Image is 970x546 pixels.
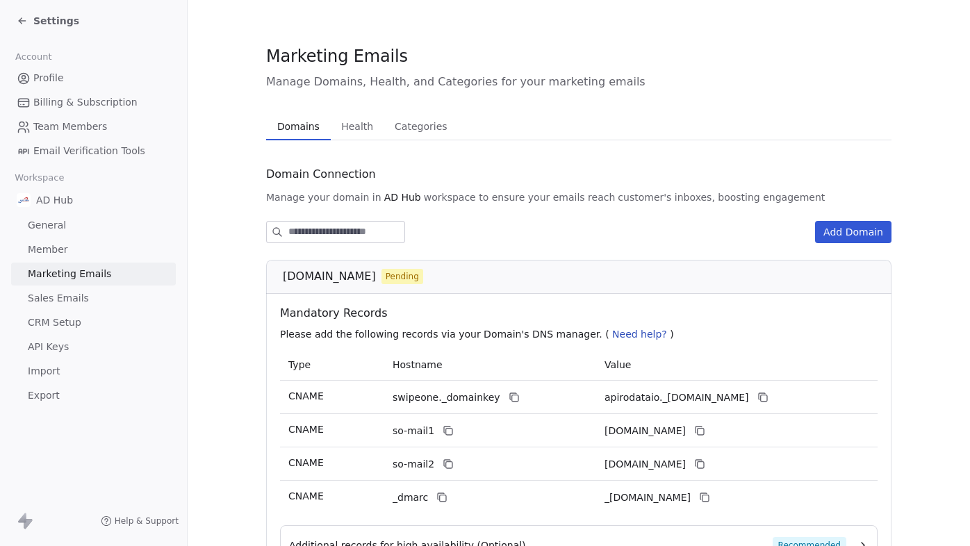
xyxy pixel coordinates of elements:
[280,327,883,341] p: Please add the following records via your Domain's DNS manager. ( )
[266,74,891,90] span: Manage Domains, Health, and Categories for your marketing emails
[36,193,73,207] span: AD Hub
[612,329,667,340] span: Need help?
[288,424,324,435] span: CNAME
[28,267,111,281] span: Marketing Emails
[115,515,179,527] span: Help & Support
[11,336,176,358] a: API Keys
[28,340,69,354] span: API Keys
[288,390,324,402] span: CNAME
[28,364,60,379] span: Import
[605,390,749,405] span: apirodataio._domainkey.swipeone.email
[9,167,70,188] span: Workspace
[605,457,686,472] span: apirodataio2.swipeone.email
[9,47,58,67] span: Account
[11,214,176,237] a: General
[33,119,107,134] span: Team Members
[288,457,324,468] span: CNAME
[393,490,428,505] span: _dmarc
[393,359,443,370] span: Hostname
[424,190,616,204] span: workspace to ensure your emails reach
[11,115,176,138] a: Team Members
[605,359,631,370] span: Value
[11,91,176,114] a: Billing & Subscription
[389,117,452,136] span: Categories
[393,457,434,472] span: so-mail2
[33,95,138,110] span: Billing & Subscription
[33,14,79,28] span: Settings
[17,193,31,207] img: Apiro%20data%20colour.png
[101,515,179,527] a: Help & Support
[384,190,421,204] span: AD Hub
[11,140,176,163] a: Email Verification Tools
[272,117,325,136] span: Domains
[393,390,500,405] span: swipeone._domainkey
[11,67,176,90] a: Profile
[28,291,89,306] span: Sales Emails
[28,315,81,330] span: CRM Setup
[28,242,68,257] span: Member
[11,384,176,407] a: Export
[815,221,891,243] button: Add Domain
[288,490,324,502] span: CNAME
[618,190,825,204] span: customer's inboxes, boosting engagement
[28,218,66,233] span: General
[386,270,419,283] span: Pending
[605,490,691,505] span: _dmarc.swipeone.email
[266,190,381,204] span: Manage your domain in
[11,287,176,310] a: Sales Emails
[266,166,376,183] span: Domain Connection
[283,268,376,285] span: [DOMAIN_NAME]
[33,71,64,85] span: Profile
[11,263,176,286] a: Marketing Emails
[11,311,176,334] a: CRM Setup
[28,388,60,403] span: Export
[280,305,883,322] span: Mandatory Records
[17,14,79,28] a: Settings
[11,238,176,261] a: Member
[266,46,408,67] span: Marketing Emails
[288,358,376,372] p: Type
[605,424,686,438] span: apirodataio1.swipeone.email
[393,424,434,438] span: so-mail1
[336,117,379,136] span: Health
[11,360,176,383] a: Import
[33,144,145,158] span: Email Verification Tools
